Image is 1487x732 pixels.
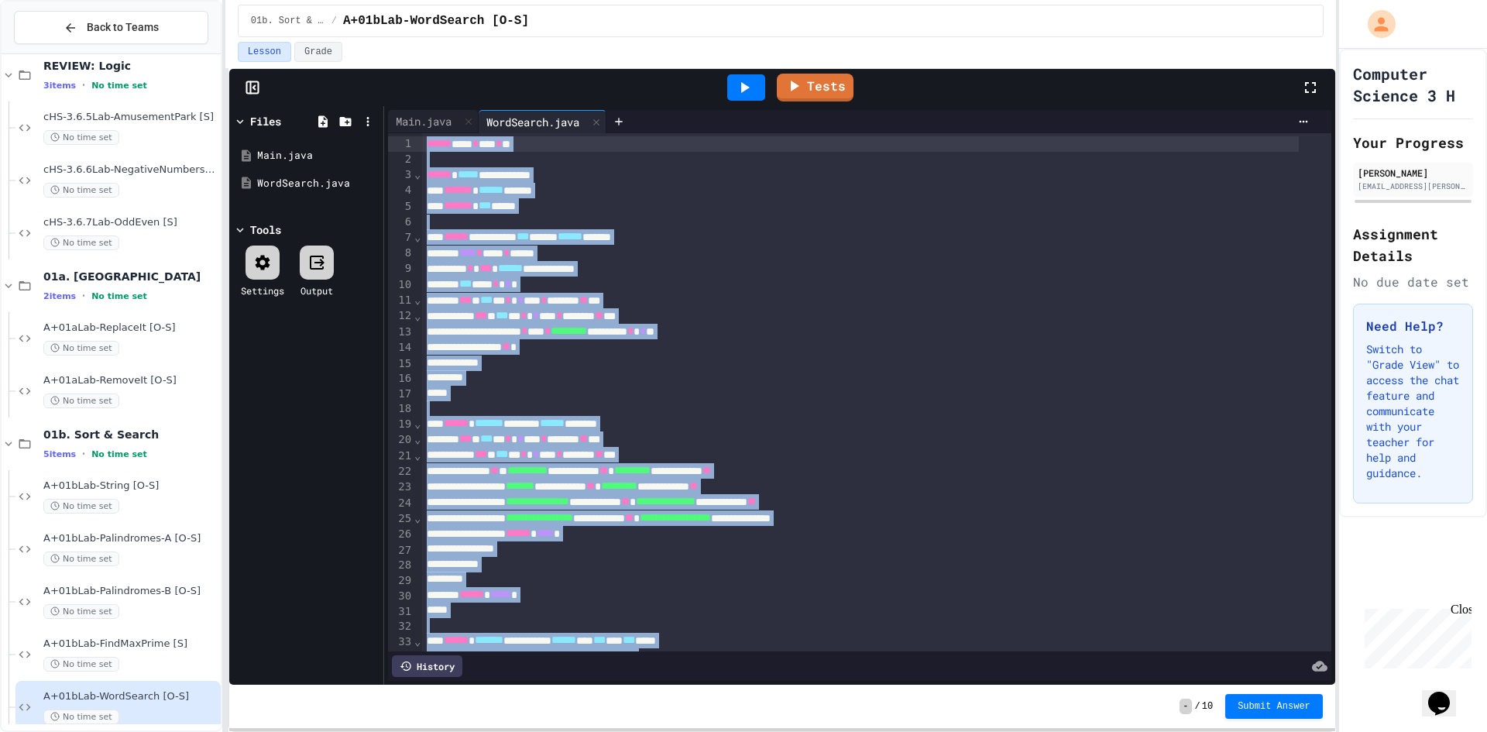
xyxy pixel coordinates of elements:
span: Fold line [414,231,421,243]
span: A+01bLab-Palindromes-A [O-S] [43,532,218,545]
span: No time set [43,183,119,198]
div: 13 [388,325,414,340]
div: 10 [388,277,414,293]
div: 29 [388,573,414,589]
span: No time set [43,499,119,514]
span: 10 [1202,700,1213,713]
button: Submit Answer [1225,694,1323,719]
span: Fold line [414,635,421,648]
span: A+01aLab-ReplaceIt [O-S] [43,321,218,335]
span: Fold line [414,168,421,180]
span: • [82,79,85,91]
div: 25 [388,511,414,527]
span: Fold line [414,512,421,524]
span: Fold line [414,449,421,462]
span: 01a. [GEOGRAPHIC_DATA] [43,270,218,284]
span: cHS-3.6.7Lab-OddEven [S] [43,216,218,229]
div: 18 [388,401,414,417]
div: 2 [388,152,414,167]
div: Chat with us now!Close [6,6,107,98]
div: 23 [388,479,414,495]
div: 4 [388,183,414,198]
span: Fold line [414,433,421,445]
span: No time set [43,552,119,566]
button: Back to Teams [14,11,208,44]
span: • [82,448,85,460]
span: Fold line [414,294,421,306]
div: 17 [388,387,414,402]
h2: Assignment Details [1353,223,1473,266]
span: No time set [91,291,147,301]
span: / [331,15,337,27]
div: 14 [388,340,414,356]
span: Fold line [414,310,421,322]
div: 30 [388,589,414,604]
p: Switch to "Grade View" to access the chat feature and communicate with your teacher for help and ... [1366,342,1460,481]
span: No time set [43,604,119,619]
div: 22 [388,464,414,479]
span: No time set [91,81,147,91]
span: No time set [91,449,147,459]
a: Tests [777,74,853,101]
div: Main.java [388,113,459,129]
span: Back to Teams [87,19,159,36]
div: 28 [388,558,414,573]
div: 11 [388,293,414,308]
span: Fold line [414,418,421,430]
button: Lesson [238,42,291,62]
div: 12 [388,308,414,324]
span: 5 items [43,449,76,459]
h2: Your Progress [1353,132,1473,153]
h3: Need Help? [1366,317,1460,335]
span: No time set [43,657,119,672]
div: [EMAIL_ADDRESS][PERSON_NAME][DOMAIN_NAME] [1358,180,1468,192]
div: History [392,655,462,677]
h1: Computer Science 3 H [1353,63,1473,106]
span: No time set [43,393,119,408]
div: Output [300,284,333,297]
div: 5 [388,199,414,215]
div: My Account [1351,6,1399,42]
div: 21 [388,448,414,464]
div: Tools [250,222,281,238]
div: 20 [388,432,414,448]
iframe: chat widget [1422,670,1472,717]
span: / [1195,700,1200,713]
div: [PERSON_NAME] [1358,166,1468,180]
div: WordSearch.java [257,176,378,191]
div: 16 [388,371,414,387]
div: 6 [388,215,414,230]
span: No time set [43,235,119,250]
span: No time set [43,130,119,145]
span: 01b. Sort & Search [43,428,218,442]
div: 19 [388,417,414,432]
div: 15 [388,356,414,372]
span: A+01bLab-String [O-S] [43,479,218,493]
span: A+01bLab-FindMaxPrime [S] [43,637,218,651]
div: 7 [388,230,414,246]
div: 8 [388,246,414,261]
span: A+01bLab-WordSearch [O-S] [43,690,218,703]
span: REVIEW: Logic [43,59,218,73]
div: Files [250,113,281,129]
span: - [1180,699,1191,714]
span: No time set [43,341,119,356]
span: • [82,290,85,302]
div: 24 [388,496,414,511]
div: 1 [388,136,414,152]
div: 32 [388,619,414,634]
div: WordSearch.java [479,114,587,130]
div: 26 [388,527,414,542]
span: No time set [43,710,119,724]
div: No due date set [1353,273,1473,291]
span: 3 items [43,81,76,91]
iframe: chat widget [1358,603,1472,668]
div: Settings [241,284,284,297]
span: A+01bLab-Palindromes-B [O-S] [43,585,218,598]
span: A+01aLab-RemoveIt [O-S] [43,374,218,387]
div: 27 [388,543,414,558]
span: cHS-3.6.6Lab-NegativeNumbers [S] [43,163,218,177]
div: WordSearch.java [479,110,606,133]
div: Main.java [388,110,479,133]
div: 9 [388,261,414,277]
